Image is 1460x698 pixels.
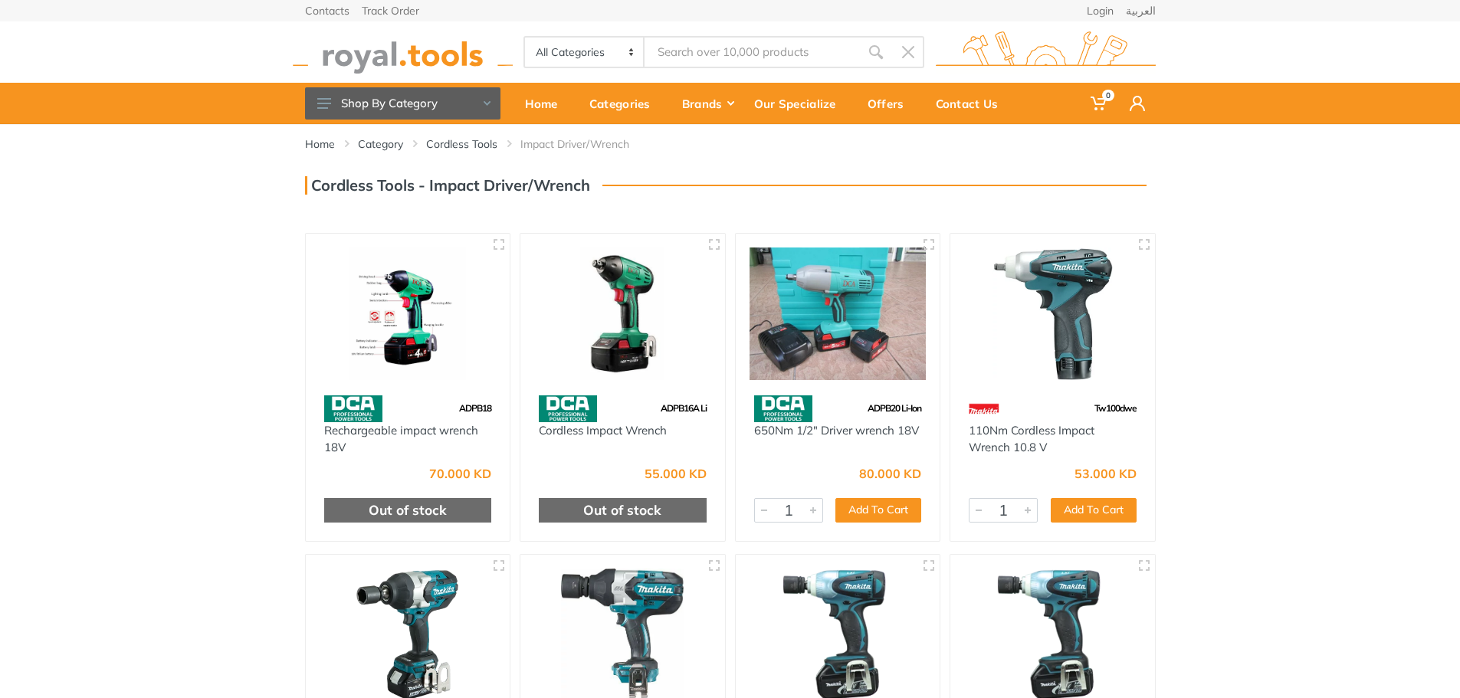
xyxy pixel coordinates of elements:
[859,467,921,480] div: 80.000 KD
[925,87,1019,120] div: Contact Us
[754,423,919,437] a: 650Nm 1/2" Driver wrench 18V
[324,423,478,455] a: Rechargeable impact wrench 18V
[1094,402,1137,414] span: Tw100dwe
[645,36,859,68] input: Site search
[305,5,349,16] a: Contacts
[324,498,492,523] div: Out of stock
[579,83,671,124] a: Categories
[925,83,1019,124] a: Contact Us
[661,402,707,414] span: ADPB16A Li
[964,247,1141,380] img: Royal Tools - 110Nm Cordless Impact Wrench 10.8 V
[645,467,707,480] div: 55.000 KD
[426,136,497,152] a: Cordless Tools
[514,83,579,124] a: Home
[305,136,335,152] a: Home
[305,87,500,120] button: Shop By Category
[514,87,579,120] div: Home
[539,423,667,437] a: Cordless Impact Wrench
[750,247,927,380] img: Royal Tools - 650Nm 1/2
[1074,467,1137,480] div: 53.000 KD
[835,498,921,523] button: Add To Cart
[1102,90,1114,101] span: 0
[754,395,812,422] img: 58.webp
[1087,5,1114,16] a: Login
[459,402,491,414] span: ADPB18
[1126,5,1156,16] a: العربية
[305,176,590,195] h3: Cordless Tools - Impact Driver/Wrench
[534,247,711,380] img: Royal Tools - Cordless Impact Wrench
[969,395,999,422] img: 42.webp
[857,87,925,120] div: Offers
[525,38,645,67] select: Category
[969,423,1094,455] a: 110Nm Cordless Impact Wrench 10.8 V
[324,395,382,422] img: 58.webp
[539,395,597,422] img: 58.webp
[743,83,857,124] a: Our Specialize
[429,467,491,480] div: 70.000 KD
[293,31,513,74] img: royal.tools Logo
[362,5,419,16] a: Track Order
[305,136,1156,152] nav: breadcrumb
[520,136,652,152] li: Impact Driver/Wrench
[320,247,497,380] img: Royal Tools - Rechargeable impact wrench 18V
[936,31,1156,74] img: royal.tools Logo
[671,87,743,120] div: Brands
[539,498,707,523] div: Out of stock
[868,402,921,414] span: ADPB20 Li-Ion
[1080,83,1119,124] a: 0
[358,136,403,152] a: Category
[857,83,925,124] a: Offers
[1051,498,1137,523] button: Add To Cart
[579,87,671,120] div: Categories
[743,87,857,120] div: Our Specialize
